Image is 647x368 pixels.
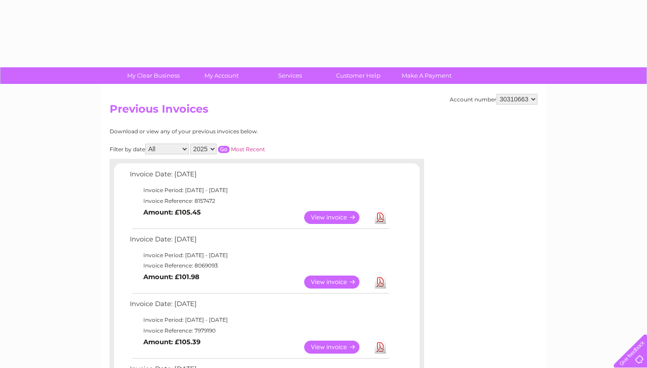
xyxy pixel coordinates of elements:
[143,338,200,346] b: Amount: £105.39
[304,211,370,224] a: View
[116,67,191,84] a: My Clear Business
[128,260,390,271] td: Invoice Reference: 8069093
[231,146,265,153] a: Most Recent
[128,325,390,336] td: Invoice Reference: 7979190
[128,185,390,196] td: Invoice Period: [DATE] - [DATE]
[304,341,370,354] a: View
[143,273,199,281] b: Amount: £101.98
[375,211,386,224] a: Download
[304,276,370,289] a: View
[375,276,386,289] a: Download
[128,168,390,185] td: Invoice Date: [DATE]
[143,208,201,216] b: Amount: £105.45
[128,315,390,325] td: Invoice Period: [DATE] - [DATE]
[253,67,327,84] a: Services
[128,250,390,261] td: Invoice Period: [DATE] - [DATE]
[128,233,390,250] td: Invoice Date: [DATE]
[110,128,346,135] div: Download or view any of your previous invoices below.
[321,67,395,84] a: Customer Help
[450,94,537,105] div: Account number
[128,196,390,206] td: Invoice Reference: 8157472
[110,144,346,154] div: Filter by date
[375,341,386,354] a: Download
[110,103,537,120] h2: Previous Invoices
[128,298,390,315] td: Invoice Date: [DATE]
[390,67,464,84] a: Make A Payment
[185,67,259,84] a: My Account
